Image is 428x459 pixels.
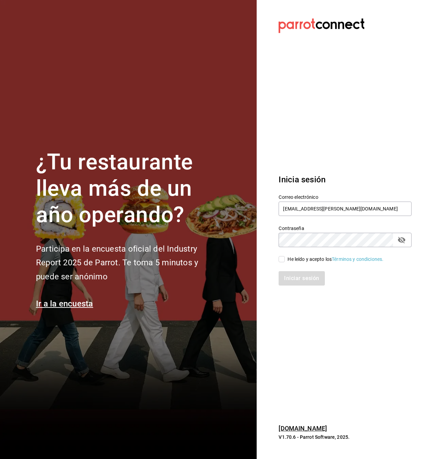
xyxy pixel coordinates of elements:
[279,226,412,231] label: Contraseña
[288,256,383,263] div: He leído y acepto los
[36,299,93,309] a: Ir a la encuesta
[36,242,221,284] h2: Participa en la encuesta oficial del Industry Report 2025 de Parrot. Te toma 5 minutos y puede se...
[279,425,327,432] a: [DOMAIN_NAME]
[279,195,412,200] label: Correo electrónico
[396,234,407,246] button: passwordField
[279,202,412,216] input: Ingresa tu correo electrónico
[279,173,412,186] h3: Inicia sesión
[279,434,412,440] p: V1.70.6 - Parrot Software, 2025.
[36,149,221,228] h1: ¿Tu restaurante lleva más de un año operando?
[332,256,383,262] a: Términos y condiciones.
